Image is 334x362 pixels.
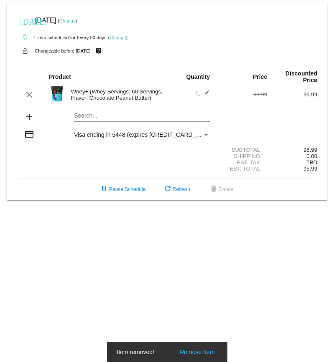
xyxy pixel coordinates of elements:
[24,112,34,122] mat-icon: add
[163,184,173,194] mat-icon: refresh
[217,153,267,159] div: Shipping
[74,131,214,138] span: Visa ending in 5448 (expires [CREDIT_CARD_DATA])
[217,91,267,98] div: 99.99
[163,186,190,192] span: Refresh
[49,85,66,102] img: Image-1-Carousel-Whey-5lb-CPB-no-badge-1000x1000-Transp.png
[17,35,107,40] small: 1 item scheduled for Every 90 days
[108,35,128,40] small: ( )
[267,91,317,98] div: 95.99
[99,184,109,194] mat-icon: pause
[267,147,317,153] div: 95.99
[59,18,76,23] a: Change
[20,16,30,26] mat-icon: [DATE]
[156,182,197,197] button: Refresh
[99,186,145,192] span: Pause Schedule
[209,186,233,192] span: Delete
[209,184,219,194] mat-icon: delete
[67,88,167,101] div: Whey+ (Whey Servings: 60 Servings, Flavor: Chocolate Peanut Butter)
[117,348,217,356] simple-snack-bar: Item removed!
[217,147,267,153] div: Subtotal
[110,35,126,40] a: Change
[217,159,267,166] div: Est. Tax
[92,182,152,197] button: Pause Schedule
[217,166,267,172] div: Est. Total
[253,73,267,80] strong: Price
[20,45,30,56] mat-icon: lock_open
[202,182,240,197] button: Delete
[195,90,210,96] span: 1
[49,73,71,80] strong: Product
[286,70,317,83] strong: Discounted Price
[303,166,317,172] span: 95.99
[94,45,104,56] mat-icon: live_help
[74,131,210,138] mat-select: Payment Method
[58,18,77,23] small: ( )
[20,33,30,43] mat-icon: autorenew
[177,348,217,356] button: Remove Item
[35,48,91,53] small: Changeable before [DATE]
[24,129,34,139] mat-icon: credit_card
[186,73,210,80] strong: Quantity
[74,113,210,119] input: Search...
[306,153,317,159] span: 0.00
[24,90,34,100] mat-icon: clear
[306,159,317,166] span: TBD
[200,90,210,100] mat-icon: edit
